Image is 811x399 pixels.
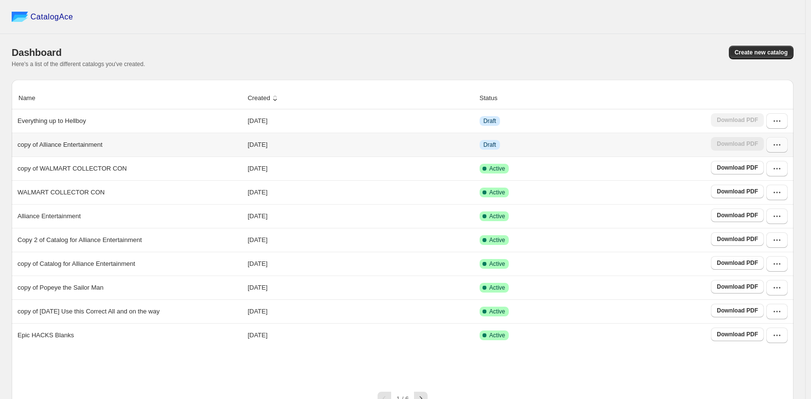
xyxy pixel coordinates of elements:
[717,235,758,243] span: Download PDF
[245,109,477,133] td: [DATE]
[711,185,764,198] a: Download PDF
[17,188,104,197] p: WALMART COLLECTOR CON
[483,117,496,125] span: Draft
[17,116,86,126] p: Everything up to Hellboy
[735,49,788,56] span: Create new catalog
[489,308,505,315] span: Active
[717,283,758,291] span: Download PDF
[478,89,509,107] button: Status
[17,330,74,340] p: Epic HACKS Blanks
[12,61,145,68] span: Here's a list of the different catalogs you've created.
[711,161,764,174] a: Download PDF
[245,228,477,252] td: [DATE]
[483,141,496,149] span: Draft
[489,236,505,244] span: Active
[489,260,505,268] span: Active
[31,12,73,22] span: CatalogAce
[17,283,104,293] p: copy of Popeye the Sailor Man
[711,256,764,270] a: Download PDF
[245,156,477,180] td: [DATE]
[17,307,159,316] p: copy of [DATE] Use this Correct All and on the way
[17,89,47,107] button: Name
[489,284,505,292] span: Active
[711,208,764,222] a: Download PDF
[717,188,758,195] span: Download PDF
[17,259,135,269] p: copy of Catalog for Alliance Entertainment
[12,12,28,22] img: catalog ace
[711,280,764,294] a: Download PDF
[245,299,477,323] td: [DATE]
[489,212,505,220] span: Active
[489,189,505,196] span: Active
[711,304,764,317] a: Download PDF
[245,133,477,156] td: [DATE]
[711,328,764,341] a: Download PDF
[17,164,127,173] p: copy of WALMART COLLECTOR CON
[245,252,477,276] td: [DATE]
[245,204,477,228] td: [DATE]
[489,331,505,339] span: Active
[17,140,103,150] p: copy of Alliance Entertainment
[717,307,758,314] span: Download PDF
[17,235,142,245] p: Copy 2 of Catalog for Alliance Entertainment
[717,330,758,338] span: Download PDF
[717,259,758,267] span: Download PDF
[245,323,477,347] td: [DATE]
[245,180,477,204] td: [DATE]
[17,211,81,221] p: Alliance Entertainment
[711,232,764,246] a: Download PDF
[245,276,477,299] td: [DATE]
[729,46,794,59] button: Create new catalog
[717,164,758,172] span: Download PDF
[717,211,758,219] span: Download PDF
[489,165,505,173] span: Active
[246,89,281,107] button: Created
[12,47,62,58] span: Dashboard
